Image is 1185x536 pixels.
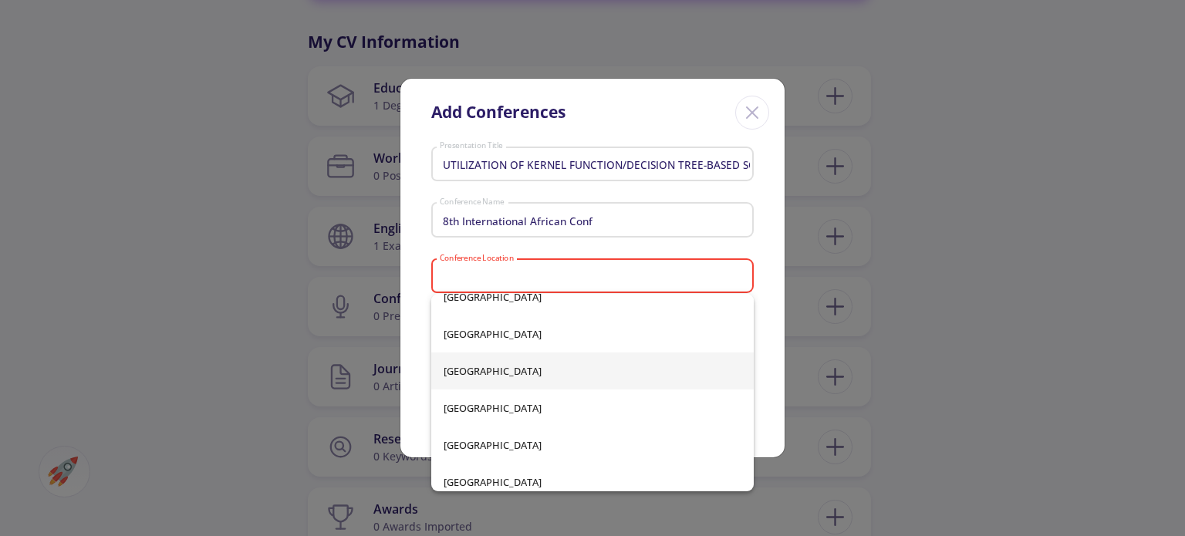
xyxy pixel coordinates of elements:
span: [GEOGRAPHIC_DATA] [444,315,741,352]
div: Close [735,96,769,130]
span: [GEOGRAPHIC_DATA] [444,426,741,464]
span: [GEOGRAPHIC_DATA] [444,464,741,501]
span: [GEOGRAPHIC_DATA] [444,278,741,315]
div: Add Conferences [431,100,565,125]
span: [GEOGRAPHIC_DATA] [444,389,741,426]
span: [GEOGRAPHIC_DATA] [444,352,741,389]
